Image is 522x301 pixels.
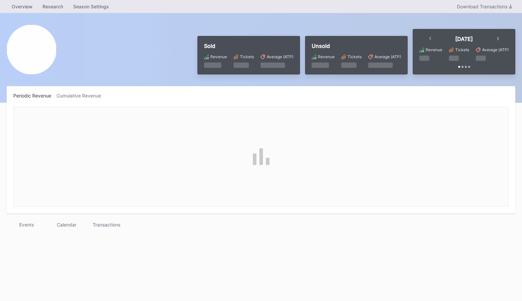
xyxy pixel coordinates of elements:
[86,220,126,229] div: Transactions
[7,220,47,229] div: Events
[204,43,293,49] div: Sold
[455,36,473,42] div: [DATE]
[318,54,335,59] div: Revenue
[267,54,293,59] div: Average (ATP)
[348,54,362,59] div: Tickets
[454,2,515,11] button: Download Transactions
[7,2,38,11] a: Overview
[455,47,469,52] div: Tickets
[457,4,512,9] div: Download Transactions
[47,220,86,229] div: Calendar
[56,93,106,98] div: Cumulative Revenue
[68,2,114,11] a: Season Settings
[482,47,509,52] div: Average (ATP)
[38,2,68,11] a: Research
[374,54,401,59] div: Average (ATP)
[240,54,254,59] div: Tickets
[426,47,442,52] div: Revenue
[210,54,227,59] div: Revenue
[312,43,401,49] div: Unsold
[13,93,56,98] div: Periodic Revenue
